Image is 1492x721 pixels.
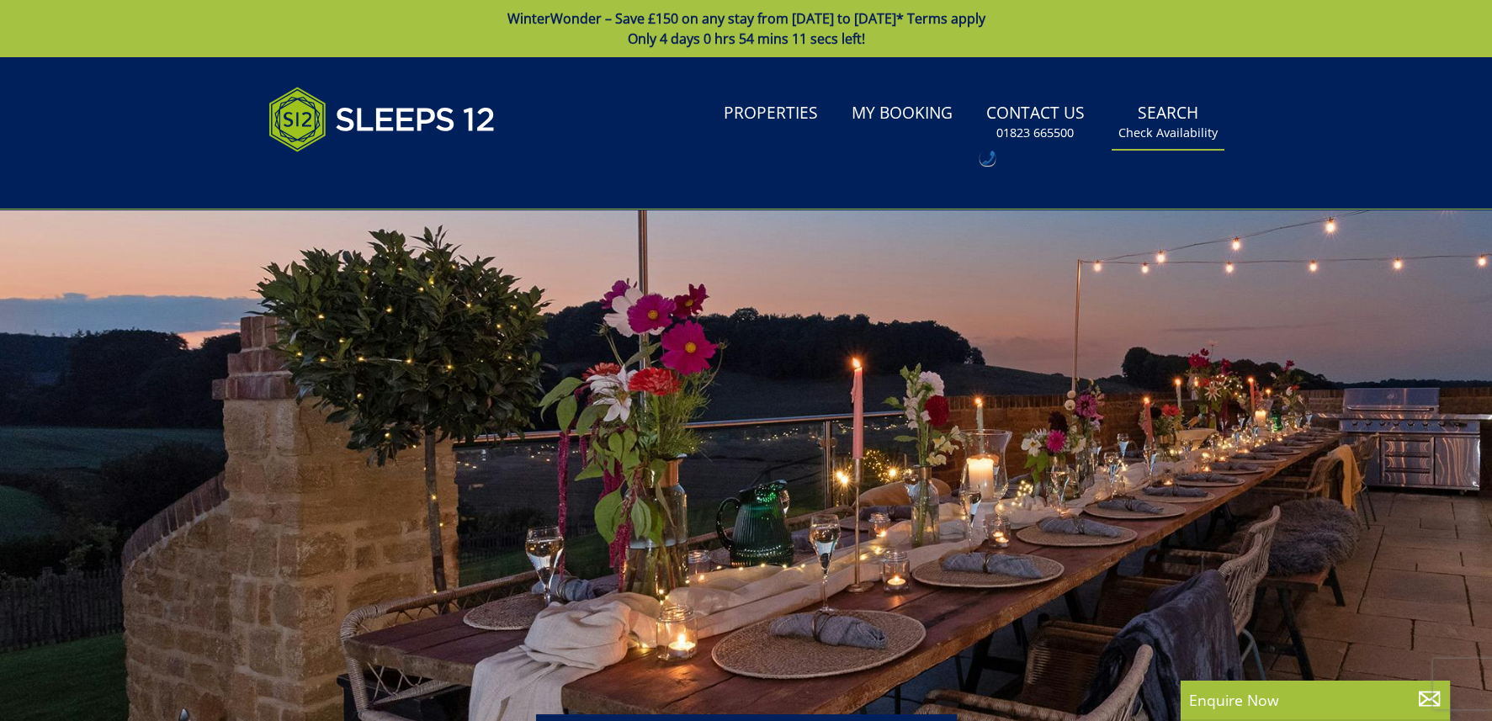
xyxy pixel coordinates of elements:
small: 01823 665500 [996,125,1074,141]
a: My Booking [845,95,959,133]
span: Only 4 days 0 hrs 54 mins 11 secs left! [628,29,865,48]
a: SearchCheck Availability [1112,95,1224,150]
iframe: Customer reviews powered by Trustpilot [260,172,437,186]
img: hfpfyWBK5wQHBAGPgDf9c6qAYOxxMAAAAASUVORK5CYII= [982,151,996,166]
p: Enquire Now [1189,689,1442,711]
img: Sleeps 12 [268,77,496,162]
a: Contact Us01823 665500 [980,95,1091,150]
small: Check Availability [1118,125,1218,141]
div: Call: 01823 665500 [980,151,996,166]
a: Properties [717,95,825,133]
